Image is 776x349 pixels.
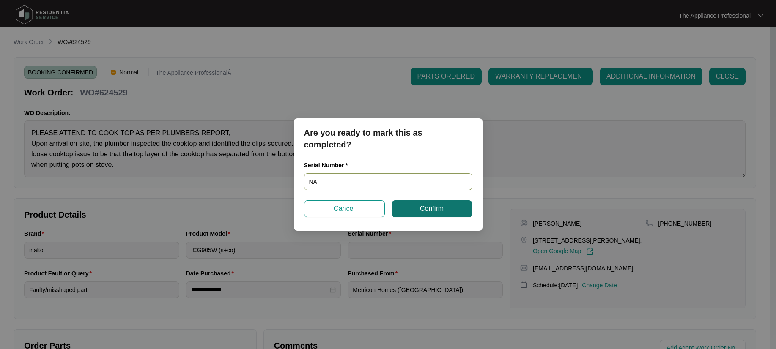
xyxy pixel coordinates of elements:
button: Cancel [304,200,385,217]
p: Are you ready to mark this as [304,127,472,139]
span: Cancel [334,204,355,214]
p: completed? [304,139,472,150]
span: Confirm [420,204,444,214]
button: Confirm [392,200,472,217]
label: Serial Number * [304,161,354,169]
